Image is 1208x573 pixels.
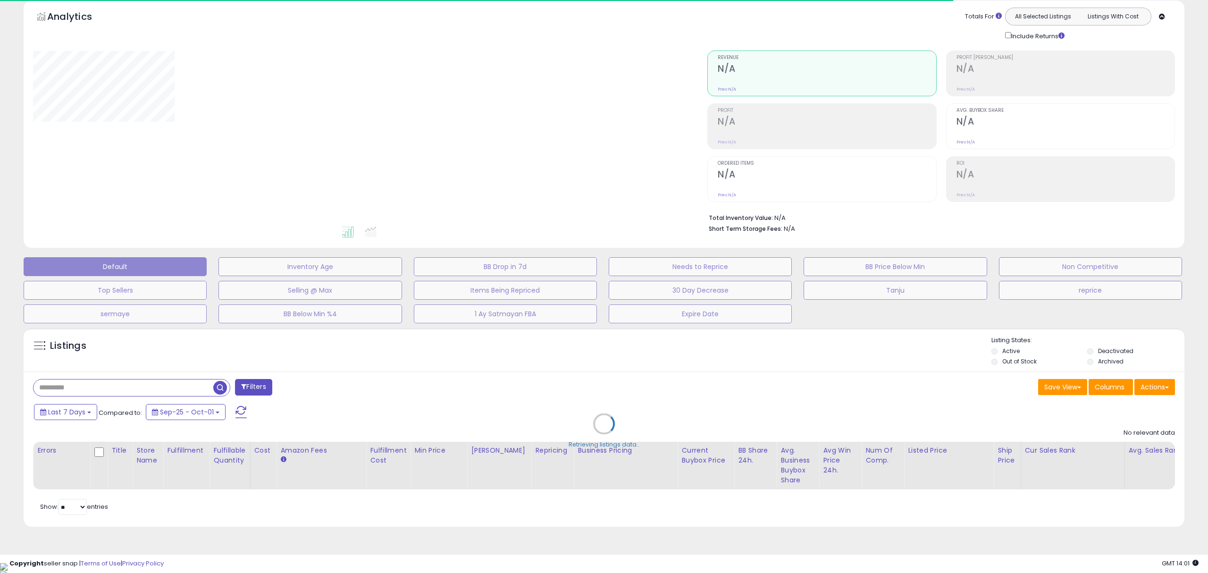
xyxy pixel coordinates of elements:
[804,257,987,276] button: BB Price Below Min
[1162,559,1199,568] span: 2025-10-9 14:01 GMT
[956,139,975,145] small: Prev: N/A
[804,281,987,300] button: Tanju
[218,281,402,300] button: Selling @ Max
[1008,10,1078,23] button: All Selected Listings
[956,161,1174,166] span: ROI
[718,108,936,113] span: Profit
[718,192,736,198] small: Prev: N/A
[24,304,207,323] button: sermaye
[999,257,1182,276] button: Non Competitive
[609,304,792,323] button: Expire Date
[569,440,639,449] div: Retrieving listings data..
[24,257,207,276] button: Default
[956,116,1174,129] h2: N/A
[718,161,936,166] span: Ordered Items
[709,214,773,222] b: Total Inventory Value:
[9,559,44,568] strong: Copyright
[709,225,782,233] b: Short Term Storage Fees:
[718,139,736,145] small: Prev: N/A
[414,257,597,276] button: BB Drop in 7d
[956,86,975,92] small: Prev: N/A
[965,12,1002,21] div: Totals For
[956,192,975,198] small: Prev: N/A
[81,559,121,568] a: Terms of Use
[718,116,936,129] h2: N/A
[414,281,597,300] button: Items Being Repriced
[122,559,164,568] a: Privacy Policy
[218,304,402,323] button: BB Below Min %4
[956,108,1174,113] span: Avg. Buybox Share
[218,257,402,276] button: Inventory Age
[1078,10,1148,23] button: Listings With Cost
[718,86,736,92] small: Prev: N/A
[709,211,1168,223] li: N/A
[999,281,1182,300] button: reprice
[24,281,207,300] button: Top Sellers
[956,63,1174,76] h2: N/A
[956,55,1174,60] span: Profit [PERSON_NAME]
[609,257,792,276] button: Needs to Reprice
[47,10,110,25] h5: Analytics
[718,55,936,60] span: Revenue
[784,224,795,233] span: N/A
[718,169,936,182] h2: N/A
[718,63,936,76] h2: N/A
[956,169,1174,182] h2: N/A
[998,30,1076,41] div: Include Returns
[414,304,597,323] button: 1 Ay Satmayan FBA
[609,281,792,300] button: 30 Day Decrease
